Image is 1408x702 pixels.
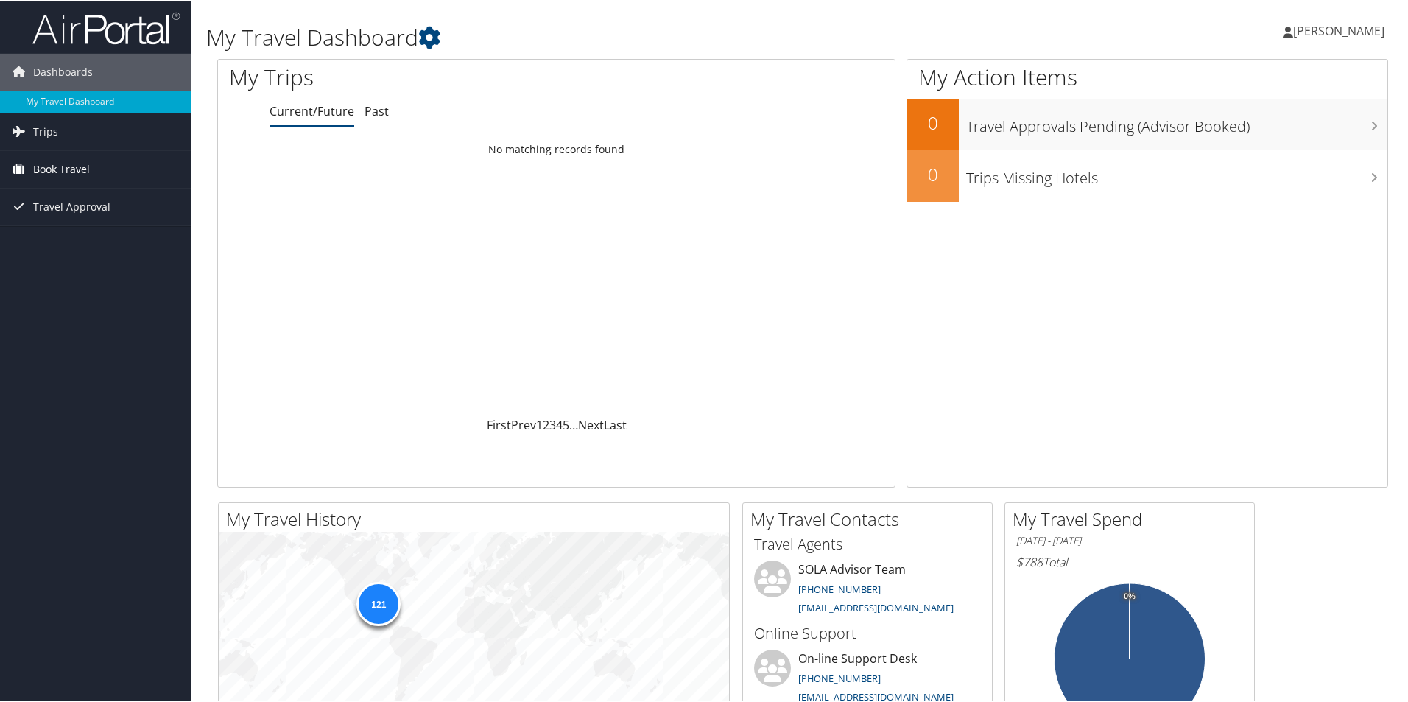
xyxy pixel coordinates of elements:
[966,108,1387,136] h3: Travel Approvals Pending (Advisor Booked)
[33,112,58,149] span: Trips
[270,102,354,118] a: Current/Future
[1013,505,1254,530] h2: My Travel Spend
[754,533,981,553] h3: Travel Agents
[1293,21,1384,38] span: [PERSON_NAME]
[549,415,556,432] a: 3
[543,415,549,432] a: 2
[33,187,110,224] span: Travel Approval
[966,159,1387,187] h3: Trips Missing Hotels
[356,580,401,625] div: 121
[569,415,578,432] span: …
[226,505,729,530] h2: My Travel History
[750,505,992,530] h2: My Travel Contacts
[907,109,959,134] h2: 0
[487,415,511,432] a: First
[511,415,536,432] a: Prev
[1124,591,1136,600] tspan: 0%
[798,581,881,594] a: [PHONE_NUMBER]
[556,415,563,432] a: 4
[747,559,988,619] li: SOLA Advisor Team
[1016,552,1043,569] span: $788
[798,689,954,702] a: [EMAIL_ADDRESS][DOMAIN_NAME]
[907,149,1387,200] a: 0Trips Missing Hotels
[365,102,389,118] a: Past
[32,10,180,44] img: airportal-logo.png
[604,415,627,432] a: Last
[33,52,93,89] span: Dashboards
[798,600,954,613] a: [EMAIL_ADDRESS][DOMAIN_NAME]
[1016,552,1243,569] h6: Total
[536,415,543,432] a: 1
[578,415,604,432] a: Next
[798,670,881,684] a: [PHONE_NUMBER]
[218,135,895,161] td: No matching records found
[907,161,959,186] h2: 0
[33,150,90,186] span: Book Travel
[1016,533,1243,547] h6: [DATE] - [DATE]
[563,415,569,432] a: 5
[1283,7,1399,52] a: [PERSON_NAME]
[229,60,602,91] h1: My Trips
[206,21,1002,52] h1: My Travel Dashboard
[907,97,1387,149] a: 0Travel Approvals Pending (Advisor Booked)
[754,622,981,642] h3: Online Support
[907,60,1387,91] h1: My Action Items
